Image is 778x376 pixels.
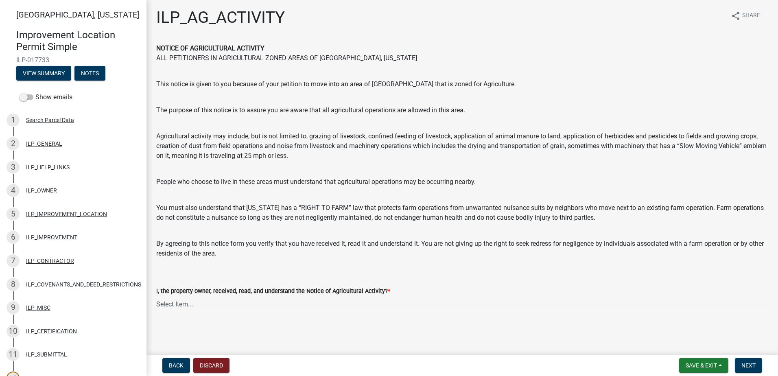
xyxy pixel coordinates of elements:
[741,362,756,369] span: Next
[156,8,285,27] h1: ILP_AG_ACTIVITY
[26,258,74,264] div: ILP_CONTRACTOR
[686,362,717,369] span: Save & Exit
[16,70,71,77] wm-modal-confirm: Summary
[7,114,20,127] div: 1
[156,289,390,294] label: I, the property owner, received, read, and understand the Notice of Agricultural Activity?
[74,70,105,77] wm-modal-confirm: Notes
[193,358,229,373] button: Discard
[7,278,20,291] div: 8
[156,203,768,223] p: You must also understand that [US_STATE] has a “RIGHT TO FARM” law that protects farm operations ...
[156,79,768,89] p: This notice is given to you because of your petition to move into an area of [GEOGRAPHIC_DATA] th...
[156,44,264,52] b: NOTICE OF AGRICULTURAL ACTIVITY
[7,137,20,150] div: 2
[156,131,768,161] p: Agricultural activity may include, but is not limited to, grazing of livestock, confined feeding ...
[731,11,741,21] i: share
[7,161,20,174] div: 3
[16,56,130,64] span: ILP-017733
[74,66,105,81] button: Notes
[7,184,20,197] div: 4
[26,141,62,146] div: ILP_GENERAL
[16,10,139,20] span: [GEOGRAPHIC_DATA], [US_STATE]
[156,177,768,187] p: People who choose to live in these areas must understand that agricultural operations may be occu...
[156,239,768,258] p: By agreeing to this notice form you verify that you have received it, read it and understand it. ...
[7,208,20,221] div: 5
[156,53,768,63] p: ALL PETITIONERS IN AGRICULTURAL ZONED AREAS OF [GEOGRAPHIC_DATA], [US_STATE]
[26,328,77,334] div: ILP_CERTIFICATION
[7,348,20,361] div: 11
[26,282,141,287] div: ILP_COVENANTS_AND_DEED_RESTRICTIONS
[156,105,768,115] p: The purpose of this notice is to assure you are aware that all agricultural operations are allowe...
[16,29,140,53] h4: Improvement Location Permit Simple
[7,301,20,314] div: 9
[169,362,184,369] span: Back
[26,164,70,170] div: ILP_HELP_LINKS
[20,92,72,102] label: Show emails
[26,305,50,310] div: ILP_MISC
[26,117,74,123] div: Search Parcel Data
[16,66,71,81] button: View Summary
[26,352,67,357] div: ILP_SUBMITTAL
[7,254,20,267] div: 7
[742,11,760,21] span: Share
[735,358,762,373] button: Next
[26,234,77,240] div: ILP_IMPROVEMENT
[162,358,190,373] button: Back
[724,8,767,24] button: shareShare
[7,325,20,338] div: 10
[26,211,107,217] div: ILP_IMPROVEMENT_LOCATION
[26,188,57,193] div: ILP_OWNER
[7,231,20,244] div: 6
[679,358,728,373] button: Save & Exit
